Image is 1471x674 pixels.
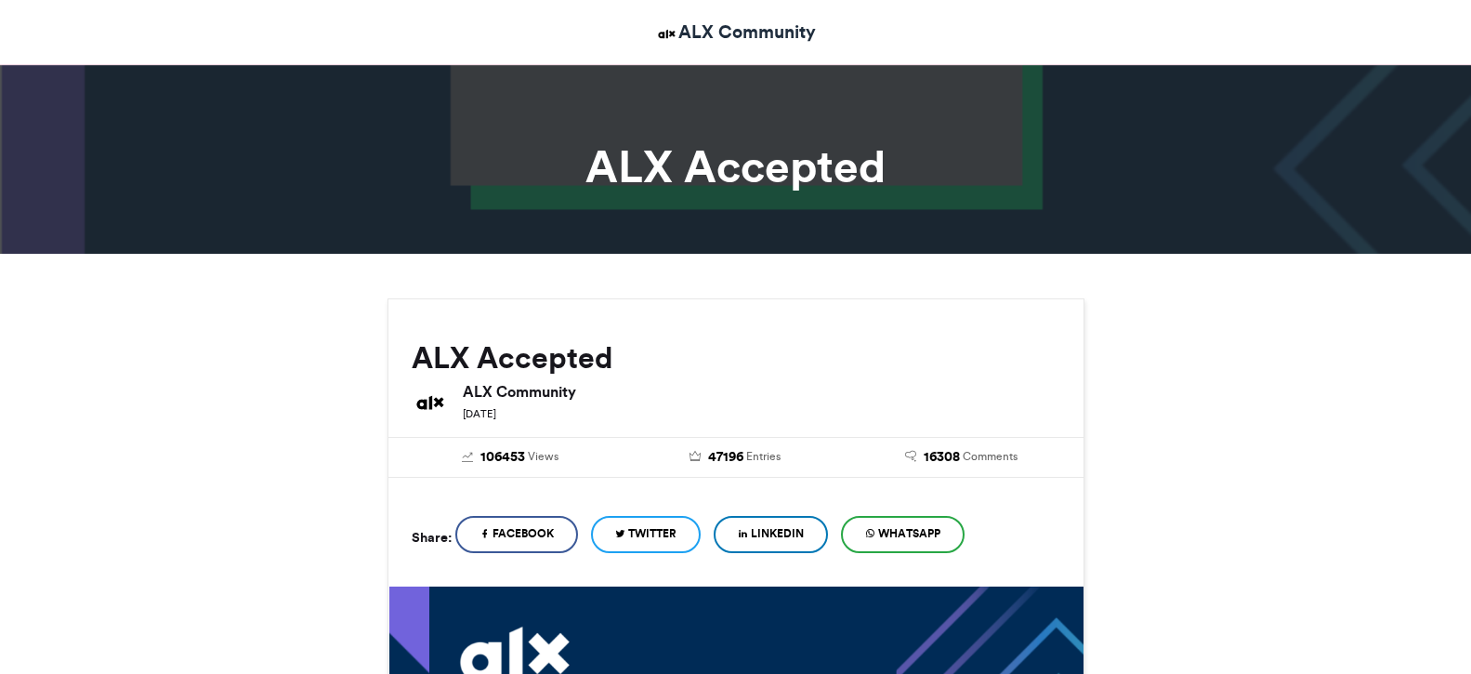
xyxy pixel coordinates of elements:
span: 106453 [480,447,525,468]
span: Facebook [493,525,554,542]
small: [DATE] [463,407,496,420]
h1: ALX Accepted [220,144,1252,189]
a: WhatsApp [841,516,965,553]
img: ALX Community [412,384,449,421]
a: 47196 Entries [637,447,834,468]
h6: ALX Community [463,384,1060,399]
span: WhatsApp [878,525,940,542]
span: Views [528,448,558,465]
a: Facebook [455,516,578,553]
img: ALX Community [655,22,678,46]
a: 16308 Comments [862,447,1060,468]
a: LinkedIn [714,516,828,553]
span: Twitter [628,525,676,542]
span: Entries [746,448,781,465]
span: Comments [963,448,1018,465]
span: 47196 [708,447,743,468]
h2: ALX Accepted [412,341,1060,375]
h5: Share: [412,525,452,549]
a: 106453 Views [412,447,610,468]
a: Twitter [591,516,701,553]
a: ALX Community [655,19,816,46]
span: 16308 [924,447,960,468]
span: LinkedIn [751,525,804,542]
